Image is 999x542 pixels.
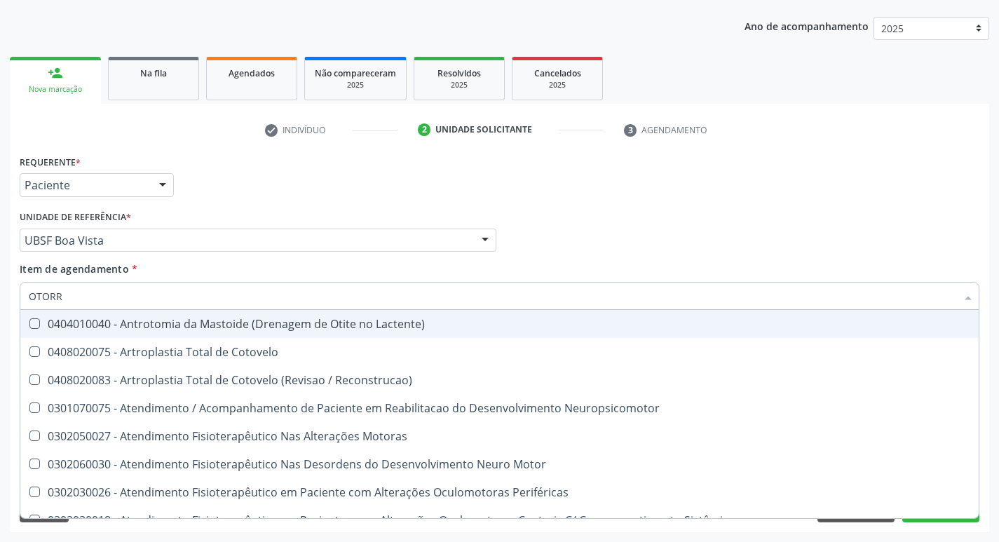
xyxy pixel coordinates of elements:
div: 0301070075 - Atendimento / Acompanhamento de Paciente em Reabilitacao do Desenvolvimento Neuropsi... [29,402,993,414]
div: 2025 [315,80,396,90]
div: 2 [418,123,430,136]
div: Unidade solicitante [435,123,532,136]
span: Na fila [140,67,167,79]
p: Ano de acompanhamento [745,17,869,34]
label: Requerente [20,151,81,173]
div: 0408020075 - Artroplastia Total de Cotovelo [29,346,993,358]
div: 0302060030 - Atendimento Fisioterapêutico Nas Desordens do Desenvolvimento Neuro Motor [29,459,993,470]
div: 0404010040 - Antrotomia da Mastoide (Drenagem de Otite no Lactente) [29,318,993,330]
div: person_add [48,65,63,81]
div: 2025 [522,80,592,90]
div: 2025 [424,80,494,90]
label: Unidade de referência [20,207,131,229]
div: 0302050027 - Atendimento Fisioterapêutico Nas Alterações Motoras [29,431,993,442]
div: 0302030018 - Atendimento Fisioterapêutico em Pacientes com Alterações Oculomotoras Centrais C/ Co... [29,515,993,526]
div: 0408020083 - Artroplastia Total de Cotovelo (Revisao / Reconstrucao) [29,374,993,386]
span: UBSF Boa Vista [25,233,468,248]
span: Cancelados [534,67,581,79]
span: Paciente [25,178,145,192]
span: Item de agendamento [20,262,129,276]
span: Agendados [229,67,275,79]
div: 0302030026 - Atendimento Fisioterapêutico em Paciente com Alterações Oculomotoras Periféricas [29,487,993,498]
div: Nova marcação [20,84,91,95]
span: Resolvidos [437,67,481,79]
span: Não compareceram [315,67,396,79]
input: Buscar por procedimentos [29,282,956,310]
